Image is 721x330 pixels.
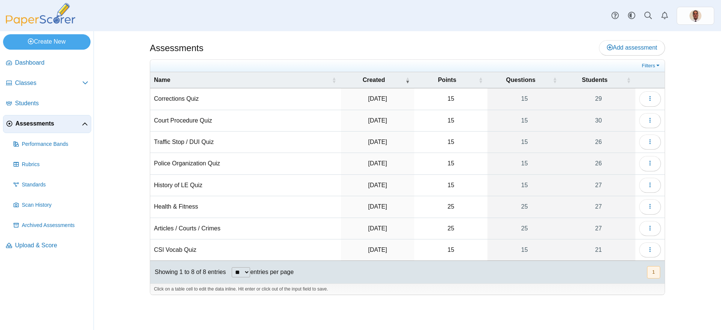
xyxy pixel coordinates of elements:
div: Showing 1 to 8 of 8 entries [150,261,226,283]
time: Nov 12, 2024 at 3:55 PM [368,139,387,145]
time: Oct 10, 2024 at 9:30 AM [368,203,387,210]
a: 25 [487,196,561,217]
a: Standards [11,176,91,194]
time: Oct 21, 2024 at 3:56 PM [368,182,387,188]
span: Name [154,77,170,83]
a: Create New [3,34,91,49]
time: May 1, 2025 at 3:58 PM [368,95,387,102]
td: Health & Fitness [150,196,341,218]
time: Feb 6, 2025 at 5:44 PM [368,117,387,124]
span: Archived Assessments [22,222,88,229]
nav: pagination [646,266,660,279]
span: Created : Activate to remove sorting [405,72,410,88]
a: 27 [561,196,635,217]
a: 15 [487,88,561,109]
span: Students : Activate to sort [626,72,631,88]
span: Students [582,77,607,83]
span: Students [15,99,88,107]
a: 15 [487,239,561,260]
td: 25 [414,196,487,218]
span: Performance Bands [22,141,88,148]
h1: Assessments [150,42,204,54]
span: Questions [506,77,535,83]
a: 29 [561,88,635,109]
img: ps.Ni4pAljhT6U1C40V [689,10,701,22]
img: PaperScorer [3,3,78,26]
span: Assessments [15,120,82,128]
span: jeremy necaise [689,10,701,22]
a: 15 [487,175,561,196]
span: Standards [22,181,88,189]
a: 25 [487,218,561,239]
a: Archived Assessments [11,216,91,235]
a: 15 [487,153,561,174]
a: Classes [3,74,91,92]
a: Alerts [656,8,673,24]
div: Click on a table cell to edit the data inline. Hit enter or click out of the input field to save. [150,283,665,295]
label: entries per page [250,269,294,275]
td: 15 [414,239,487,261]
span: Dashboard [15,59,88,67]
a: Performance Bands [11,135,91,153]
a: Dashboard [3,54,91,72]
span: Rubrics [22,161,88,168]
a: 26 [561,132,635,153]
td: Articles / Courts / Crimes [150,218,341,239]
span: Scan History [22,201,88,209]
td: History of LE Quiz [150,175,341,196]
a: Add assessment [599,40,665,55]
td: CSI Vocab Quiz [150,239,341,261]
span: Points : Activate to sort [478,72,483,88]
td: 25 [414,218,487,239]
td: 15 [414,175,487,196]
a: 27 [561,218,635,239]
span: Points [438,77,456,83]
a: Rubrics [11,156,91,174]
a: Upload & Score [3,237,91,255]
span: Questions : Activate to sort [552,72,557,88]
a: Filters [640,62,663,70]
td: Traffic Stop / DUI Quiz [150,132,341,153]
a: 15 [487,132,561,153]
a: 30 [561,110,635,131]
span: Classes [15,79,82,87]
a: 27 [561,175,635,196]
span: Name : Activate to sort [332,72,336,88]
td: Court Procedure Quiz [150,110,341,132]
td: 15 [414,132,487,153]
td: Corrections Quiz [150,88,341,110]
a: Scan History [11,196,91,214]
td: Police Organization Quiz [150,153,341,174]
span: Add assessment [607,44,657,51]
time: Aug 5, 2024 at 2:55 PM [368,247,387,253]
td: 15 [414,110,487,132]
span: Upload & Score [15,241,88,250]
a: Students [3,95,91,113]
td: 15 [414,88,487,110]
time: Aug 28, 2024 at 3:22 PM [368,225,387,232]
span: Created [363,77,385,83]
time: Oct 22, 2024 at 3:03 PM [368,160,387,167]
a: 15 [487,110,561,131]
td: 15 [414,153,487,174]
a: ps.Ni4pAljhT6U1C40V [677,7,714,25]
a: 21 [561,239,635,260]
a: Assessments [3,115,91,133]
a: 26 [561,153,635,174]
button: 1 [647,266,660,279]
a: PaperScorer [3,21,78,27]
